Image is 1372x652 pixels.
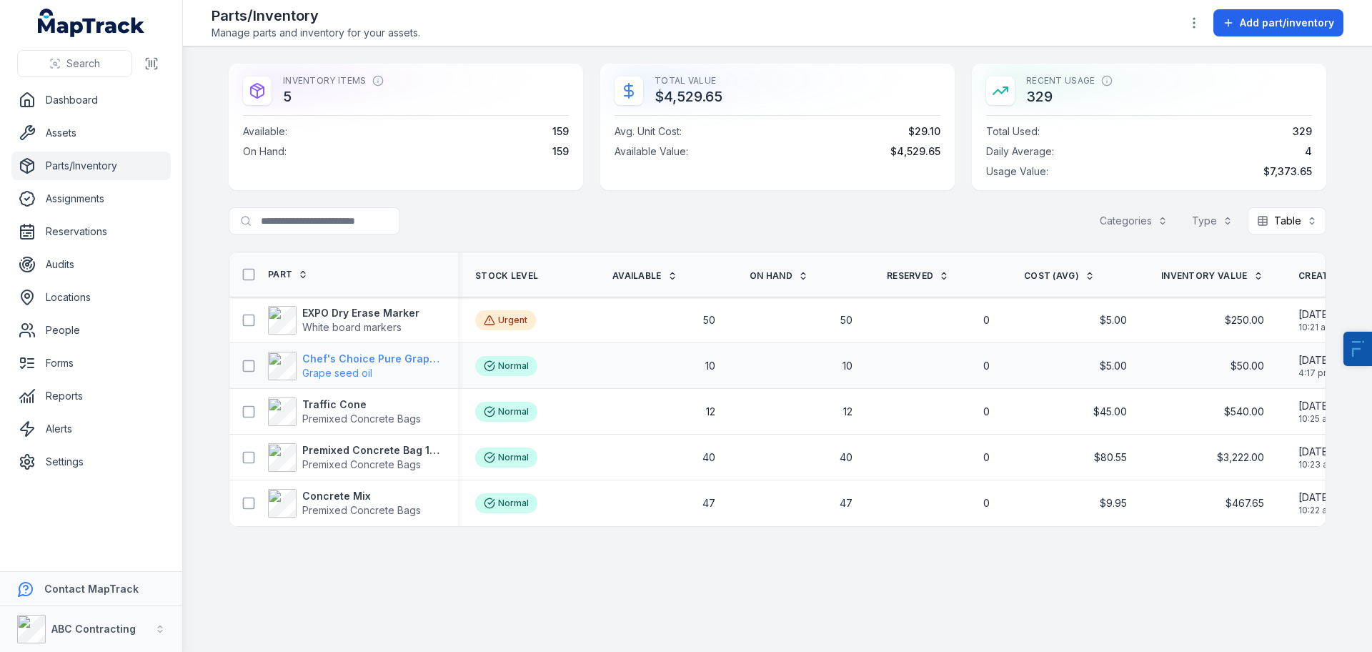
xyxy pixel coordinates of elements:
button: Type [1183,207,1242,234]
a: EXPO Dry Erase MarkerWhite board markers [268,306,419,335]
span: $7,373.65 [1263,164,1312,179]
span: $50.00 [1231,359,1264,373]
strong: ABC Contracting [51,623,136,635]
span: 0 [983,405,990,419]
time: 18/09/2025, 10:23:58 am [1298,445,1336,470]
span: Grape seed oil [302,367,372,379]
span: Avg. Unit Cost : [615,124,682,139]
time: 18/09/2025, 10:25:36 am [1298,399,1335,425]
div: Normal [475,402,537,422]
a: Concrete MixPremixed Concrete Bags [268,489,421,518]
span: $250.00 [1225,313,1264,327]
a: Chef's Choice Pure Grapeseed OilGrape seed oil [268,352,441,380]
a: On hand [750,270,808,282]
a: Locations [11,283,171,312]
span: 4:17 pm [1298,367,1332,379]
a: Alerts [11,415,171,443]
div: Urgent [475,310,536,330]
h2: Parts/Inventory [212,6,420,26]
a: MapTrack [38,9,145,37]
span: 0 [983,359,990,373]
span: Premixed Concrete Bags [302,413,421,425]
button: Search [17,50,132,77]
span: $9.95 [1100,496,1127,510]
button: Table [1248,207,1326,234]
span: 10:25 am [1298,413,1335,425]
span: 50 [840,313,852,327]
span: 50 [703,313,715,327]
span: Add part/inventory [1240,16,1334,30]
span: 329 [1293,124,1312,139]
span: 4 [1305,144,1312,159]
span: Created Date [1298,270,1368,282]
span: 10:21 am [1298,322,1333,333]
a: Traffic ConePremixed Concrete Bags [268,397,421,426]
span: 12 [843,405,852,419]
time: 23/09/2025, 10:21:01 am [1298,307,1333,333]
span: 47 [840,496,852,510]
button: Add part/inventory [1213,9,1343,36]
a: Premixed Concrete Bag 15kgPremixed Concrete Bags [268,443,441,472]
span: Premixed Concrete Bags [302,458,421,470]
span: [DATE] [1298,353,1332,367]
time: 18/09/2025, 10:22:37 am [1298,490,1335,516]
span: Usage Value : [986,164,1048,179]
span: $540.00 [1224,405,1264,419]
span: $80.55 [1094,450,1127,465]
strong: Chef's Choice Pure Grapeseed Oil [302,352,441,366]
strong: EXPO Dry Erase Marker [302,306,419,320]
a: Parts/Inventory [11,152,171,180]
a: Cost (avg) [1024,270,1095,282]
span: 0 [983,450,990,465]
span: 0 [983,313,990,327]
a: Settings [11,448,171,476]
a: Assets [11,119,171,147]
a: Audits [11,250,171,279]
span: Search [66,56,100,71]
div: Normal [475,448,537,468]
a: Reserved [887,270,949,282]
span: $45.00 [1093,405,1127,419]
span: $3,222.00 [1217,450,1264,465]
span: Premixed Concrete Bags [302,504,421,516]
a: Dashboard [11,86,171,114]
span: Available [612,270,662,282]
span: 10:22 am [1298,505,1335,516]
span: On hand [750,270,792,282]
button: Categories [1090,207,1177,234]
span: 10 [705,359,715,373]
strong: Contact MapTrack [44,583,139,595]
span: Total Used : [986,124,1040,139]
span: [DATE] [1298,445,1336,459]
span: 10 [842,359,852,373]
span: Reserved [887,270,933,282]
span: 12 [706,405,715,419]
span: 40 [840,450,852,465]
strong: Traffic Cone [302,397,421,412]
span: Part [268,269,292,280]
a: Assignments [11,184,171,213]
span: $29.10 [908,124,940,139]
a: Reports [11,382,171,410]
a: Available [612,270,677,282]
div: Normal [475,356,537,376]
span: 10:23 am [1298,459,1336,470]
span: 40 [702,450,715,465]
time: 19/09/2025, 4:17:17 pm [1298,353,1332,379]
span: 47 [702,496,715,510]
span: On Hand : [243,144,287,159]
span: 159 [552,144,569,159]
span: $467.65 [1226,496,1264,510]
strong: Premixed Concrete Bag 15kg [302,443,441,458]
a: People [11,316,171,345]
a: Inventory Value [1161,270,1263,282]
span: $5.00 [1100,359,1127,373]
span: $5.00 [1100,313,1127,327]
span: Daily Average : [986,144,1054,159]
a: Reservations [11,217,171,246]
span: 159 [552,124,569,139]
span: Cost (avg) [1024,270,1079,282]
span: White board markers [302,321,402,333]
span: Available Value : [615,144,688,159]
a: Forms [11,349,171,377]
